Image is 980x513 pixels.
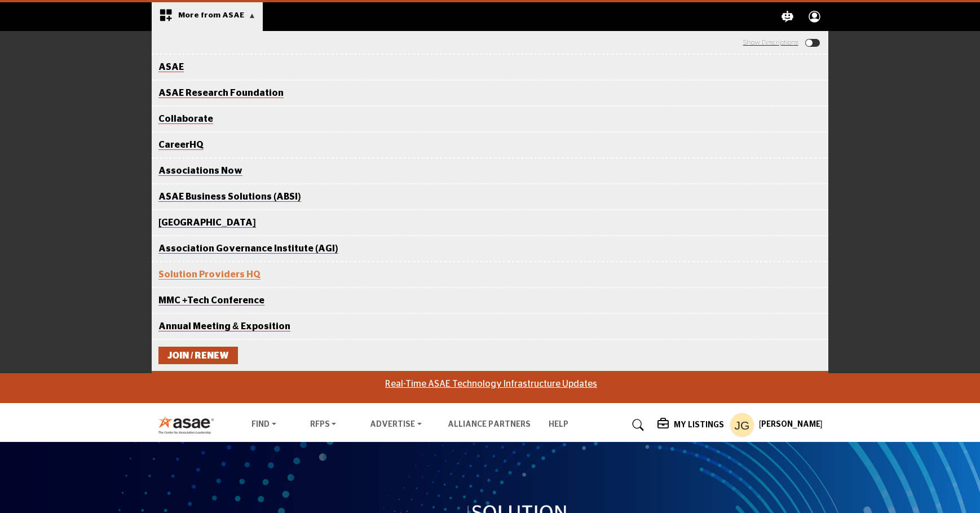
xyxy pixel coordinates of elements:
[743,39,798,46] a: Show or Hide Link Descriptions
[730,413,754,437] button: Show hide supplier dropdown
[549,421,568,428] a: Help
[362,417,430,433] a: Advertise
[621,416,651,434] a: Search
[158,166,242,176] a: Associations Now - opens in new tab
[674,420,724,430] h5: My Listings
[302,417,345,433] a: RFPs
[244,417,284,433] a: Find
[158,415,220,434] img: Site Logo
[152,2,263,31] div: More from ASAE
[158,322,290,331] a: Annual Meeting & Exposition - opens in new tab
[158,114,213,124] a: Collaborate - opens in new tab
[158,347,238,364] a: Join / Renew - opens in new tab
[158,218,256,228] a: ASAE Academy - opens in new tab
[759,419,823,431] h5: [PERSON_NAME]
[657,418,724,432] div: My Listings
[448,421,531,428] a: Alliance Partners
[158,140,204,150] a: CareerHQ - opens in new tab
[158,192,301,202] a: ASAE Business Solutions (ABSI) - opens in new tab
[158,244,338,254] a: Associations Governance Institute (AGI) - opens in new tab
[158,63,184,72] a: ASAE - opens in new tab
[158,89,284,98] a: ASAE Research Foundation - opens in new tab
[158,296,264,306] a: MMC +Tech Conference - opens in new tab
[158,270,261,280] a: Solution Providers HQ - opens in new tab
[385,379,597,388] a: Real-Time ASAE Technology Infrastructure Updates
[178,11,255,19] span: More from ASAE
